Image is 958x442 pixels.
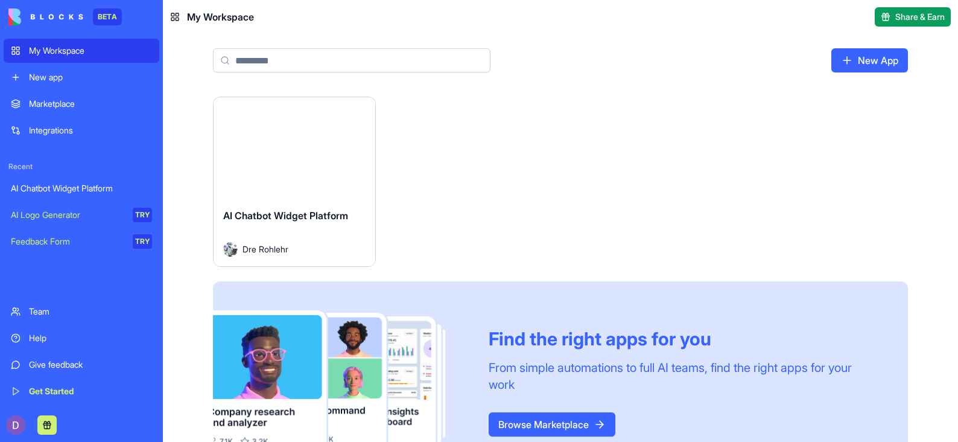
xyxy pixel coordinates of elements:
a: Help [4,326,159,350]
a: Give feedback [4,353,159,377]
a: My Workspace [4,39,159,63]
a: New App [831,48,908,72]
div: BETA [93,8,122,25]
img: ACg8ocKc1Jd6EM1L-zcA2IynxEDHzbPuiplT94mn7_P45bTDdJSETQ=s96-c [6,415,25,435]
div: Feedback Form [11,235,124,248]
div: New app [29,71,152,83]
a: Integrations [4,118,159,143]
div: Find the right apps for you [489,328,879,350]
div: Team [29,306,152,318]
a: New app [4,65,159,89]
a: AI Chatbot Widget PlatformAvatarDre Rohlehr [213,97,376,267]
img: logo [8,8,83,25]
span: My Workspace [187,10,254,24]
a: Marketplace [4,92,159,116]
div: Marketplace [29,98,152,110]
div: TRY [133,208,152,222]
a: Browse Marketplace [489,412,615,437]
button: Share & Earn [875,7,951,27]
a: Feedback FormTRY [4,229,159,254]
div: AI Chatbot Widget Platform [11,182,152,194]
a: AI Logo GeneratorTRY [4,203,159,227]
div: Integrations [29,124,152,136]
div: TRY [133,234,152,249]
div: AI Logo Generator [11,209,124,221]
a: Team [4,299,159,324]
img: Avatar [223,242,238,257]
span: Recent [4,162,159,171]
a: BETA [8,8,122,25]
div: From simple automations to full AI teams, find the right apps for your work [489,359,879,393]
a: AI Chatbot Widget Platform [4,176,159,200]
div: My Workspace [29,45,152,57]
div: Help [29,332,152,344]
a: Get Started [4,379,159,403]
span: Share & Earn [895,11,945,23]
span: Dre Rohlehr [243,243,288,255]
div: Get Started [29,385,152,397]
span: AI Chatbot Widget Platform [223,210,348,222]
div: Give feedback [29,359,152,371]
